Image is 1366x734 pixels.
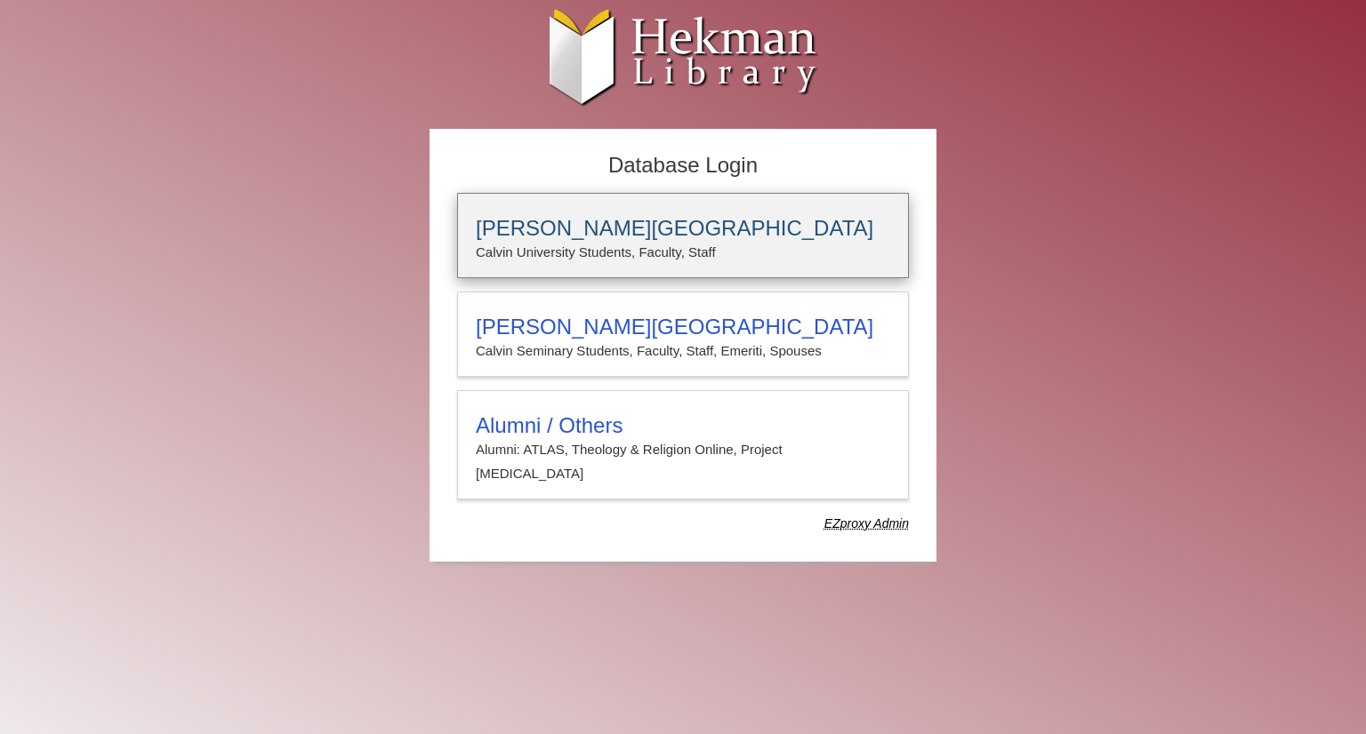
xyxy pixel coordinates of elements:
a: [PERSON_NAME][GEOGRAPHIC_DATA]Calvin Seminary Students, Faculty, Staff, Emeriti, Spouses [457,291,909,377]
p: Calvin Seminary Students, Faculty, Staff, Emeriti, Spouses [476,339,890,363]
h3: [PERSON_NAME][GEOGRAPHIC_DATA] [476,315,890,339]
h3: Alumni / Others [476,413,890,438]
dfn: Use Alumni login [824,516,909,531]
h2: Database Login [448,148,918,184]
p: Alumni: ATLAS, Theology & Religion Online, Project [MEDICAL_DATA] [476,438,890,485]
summary: Alumni / OthersAlumni: ATLAS, Theology & Religion Online, Project [MEDICAL_DATA] [476,413,890,485]
h3: [PERSON_NAME][GEOGRAPHIC_DATA] [476,216,890,241]
p: Calvin University Students, Faculty, Staff [476,241,890,264]
a: [PERSON_NAME][GEOGRAPHIC_DATA]Calvin University Students, Faculty, Staff [457,193,909,278]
